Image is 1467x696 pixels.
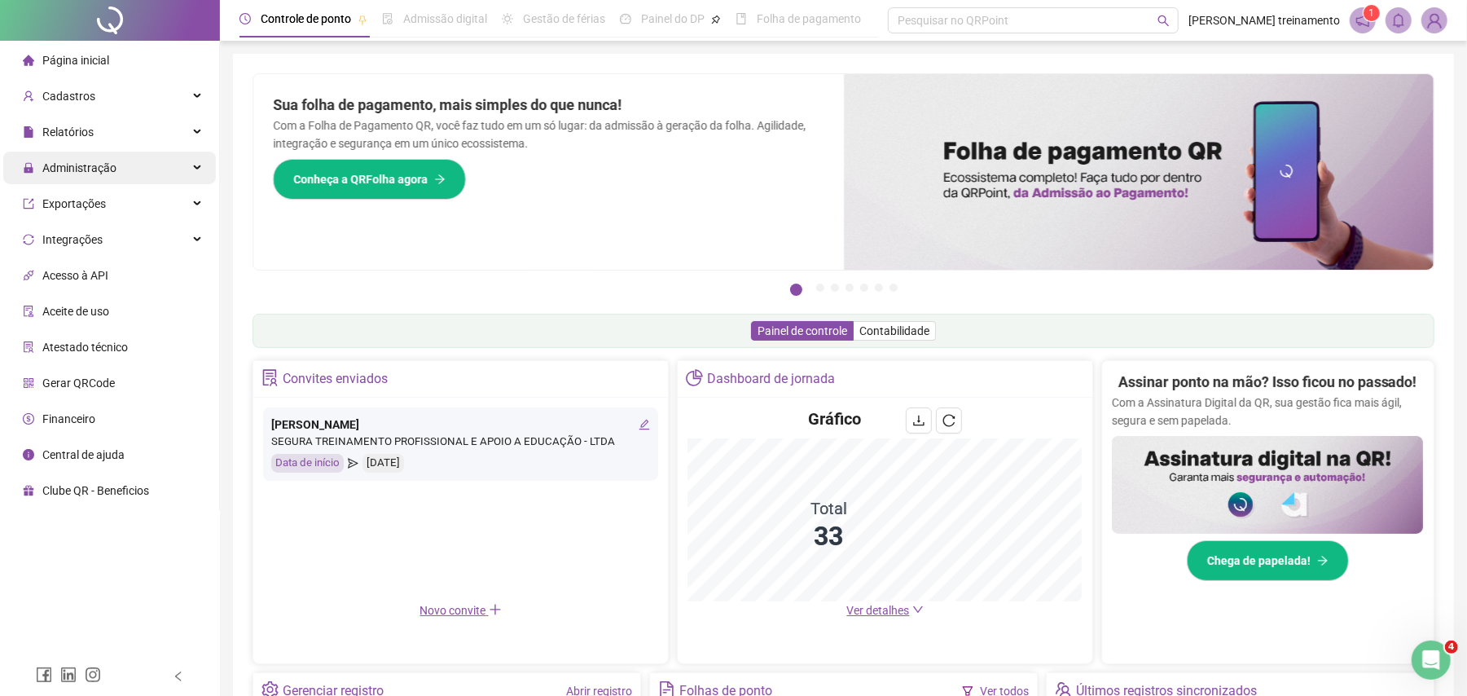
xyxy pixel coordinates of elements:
[846,284,854,292] button: 4
[42,341,128,354] span: Atestado técnico
[23,449,34,460] span: info-circle
[42,305,109,318] span: Aceite de uso
[639,419,650,430] span: edit
[420,604,502,617] span: Novo convite
[173,671,184,682] span: left
[42,54,109,67] span: Página inicial
[1118,371,1417,394] h2: Assinar ponto na mão? Isso ficou no passado!
[358,15,367,24] span: pushpin
[790,284,802,296] button: 1
[875,284,883,292] button: 6
[42,412,95,425] span: Financeiro
[283,365,388,393] div: Convites enviados
[502,13,513,24] span: sun
[23,126,34,138] span: file
[816,284,824,292] button: 2
[36,667,52,683] span: facebook
[912,604,924,615] span: down
[942,414,955,427] span: reload
[23,90,34,102] span: user-add
[1207,552,1311,570] span: Chega de papelada!
[1317,555,1329,566] span: arrow-right
[758,324,847,337] span: Painel de controle
[23,341,34,353] span: solution
[847,604,924,617] a: Ver detalhes down
[23,234,34,245] span: sync
[261,12,351,25] span: Controle de ponto
[736,13,747,24] span: book
[620,13,631,24] span: dashboard
[23,413,34,425] span: dollar
[60,667,77,683] span: linkedin
[348,454,358,473] span: send
[271,434,650,451] div: SEGURA TREINAMENTO PROFISSIONAL E APOIO A EDUCAÇÃO - LTDA
[1157,15,1170,27] span: search
[757,12,861,25] span: Folha de pagamento
[42,161,116,174] span: Administração
[23,162,34,174] span: lock
[860,284,868,292] button: 5
[1412,641,1451,680] iframe: Intercom live chat
[23,306,34,317] span: audit
[434,174,446,185] span: arrow-right
[686,369,703,386] span: pie-chart
[261,369,279,386] span: solution
[889,284,898,292] button: 7
[912,414,925,427] span: download
[42,269,108,282] span: Acesso à API
[42,233,103,246] span: Integrações
[42,377,115,390] span: Gerar QRCode
[293,170,428,188] span: Conheça a QRFolha agora
[1187,540,1349,581] button: Chega de papelada!
[859,324,929,337] span: Contabilidade
[1355,13,1370,28] span: notification
[523,12,605,25] span: Gestão de férias
[271,416,650,434] div: [PERSON_NAME]
[273,117,824,152] p: Com a Folha de Pagamento QR, você faz tudo em um só lugar: da admissão à geração da folha. Agilid...
[1391,13,1406,28] span: bell
[42,448,125,461] span: Central de ajuda
[23,270,34,281] span: api
[1445,641,1458,654] span: 4
[808,407,861,430] h4: Gráfico
[1422,8,1447,33] img: 85833
[1369,7,1375,19] span: 1
[42,90,95,103] span: Cadastros
[23,377,34,389] span: qrcode
[489,603,502,616] span: plus
[42,197,106,210] span: Exportações
[362,454,404,473] div: [DATE]
[23,485,34,496] span: gift
[23,55,34,66] span: home
[273,94,824,117] h2: Sua folha de pagamento, mais simples do que nunca!
[707,365,835,393] div: Dashboard de jornada
[844,74,1434,270] img: banner%2F8d14a306-6205-4263-8e5b-06e9a85ad873.png
[1188,11,1340,29] span: [PERSON_NAME] treinamento
[23,198,34,209] span: export
[403,12,487,25] span: Admissão digital
[1364,5,1380,21] sup: 1
[42,484,149,497] span: Clube QR - Beneficios
[382,13,393,24] span: file-done
[711,15,721,24] span: pushpin
[1112,394,1423,429] p: Com a Assinatura Digital da QR, sua gestão fica mais ágil, segura e sem papelada.
[85,667,101,683] span: instagram
[847,604,910,617] span: Ver detalhes
[271,454,344,473] div: Data de início
[831,284,839,292] button: 3
[1112,436,1423,534] img: banner%2F02c71560-61a6-44d4-94b9-c8ab97240462.png
[239,13,251,24] span: clock-circle
[641,12,705,25] span: Painel do DP
[42,126,94,139] span: Relatórios
[273,159,466,200] button: Conheça a QRFolha agora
